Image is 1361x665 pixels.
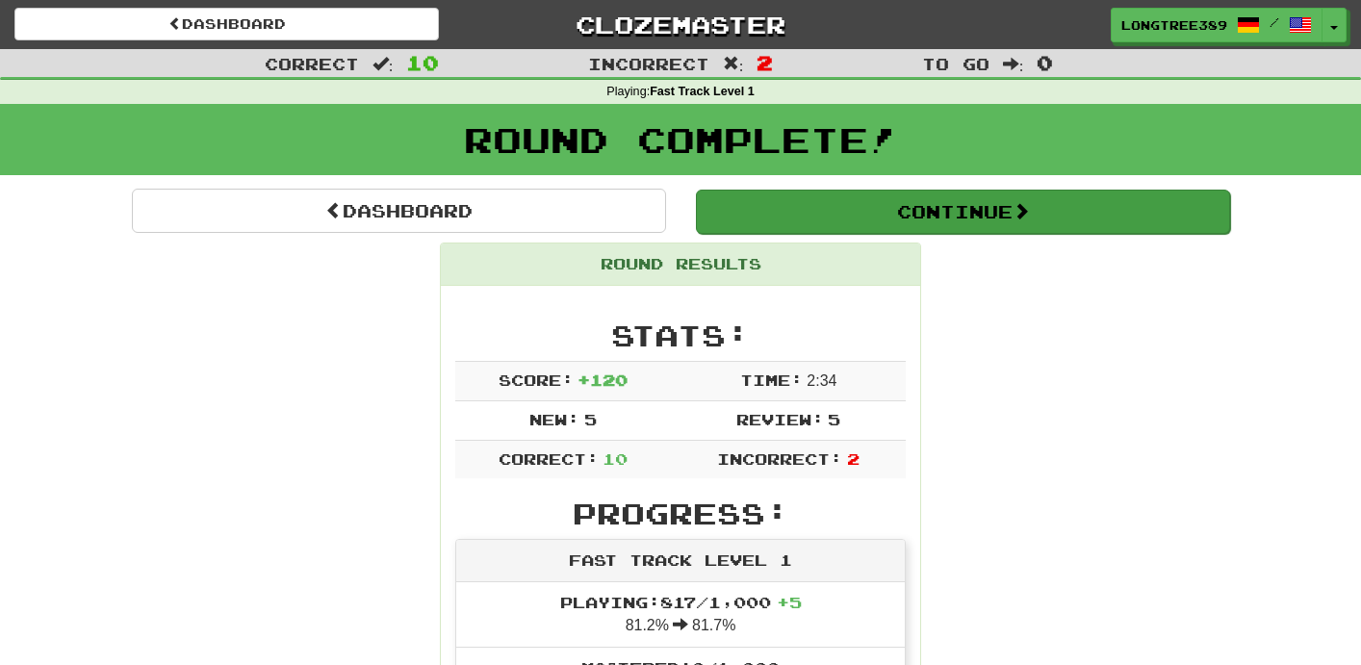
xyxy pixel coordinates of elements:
span: 0 [1037,51,1053,74]
span: 10 [406,51,439,74]
span: : [372,56,394,72]
a: Dashboard [14,8,439,40]
li: 81.2% 81.7% [456,582,905,648]
strong: Fast Track Level 1 [650,85,755,98]
span: 2 [847,449,860,468]
a: Dashboard [132,189,666,233]
h2: Stats: [455,320,906,351]
div: Fast Track Level 1 [456,540,905,582]
span: Score: [499,371,574,389]
span: Incorrect [588,54,709,73]
span: New: [529,410,579,428]
span: To go [922,54,989,73]
h1: Round Complete! [7,120,1354,159]
a: Clozemaster [468,8,892,41]
span: 5 [584,410,597,428]
span: Review: [736,410,824,428]
span: Incorrect: [717,449,842,468]
span: / [1270,15,1279,29]
span: 2 [757,51,773,74]
span: 2 : 34 [807,372,836,389]
span: Correct: [499,449,599,468]
span: LongTree389 [1121,16,1227,34]
a: LongTree389 / [1111,8,1322,42]
span: : [723,56,744,72]
span: Correct [265,54,359,73]
span: + 120 [578,371,628,389]
button: Continue [696,190,1230,234]
span: Time: [740,371,803,389]
h2: Progress: [455,498,906,529]
span: + 5 [777,593,802,611]
div: Round Results [441,243,920,286]
span: 10 [603,449,628,468]
span: Playing: 817 / 1,000 [560,593,802,611]
span: : [1003,56,1024,72]
span: 5 [828,410,840,428]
